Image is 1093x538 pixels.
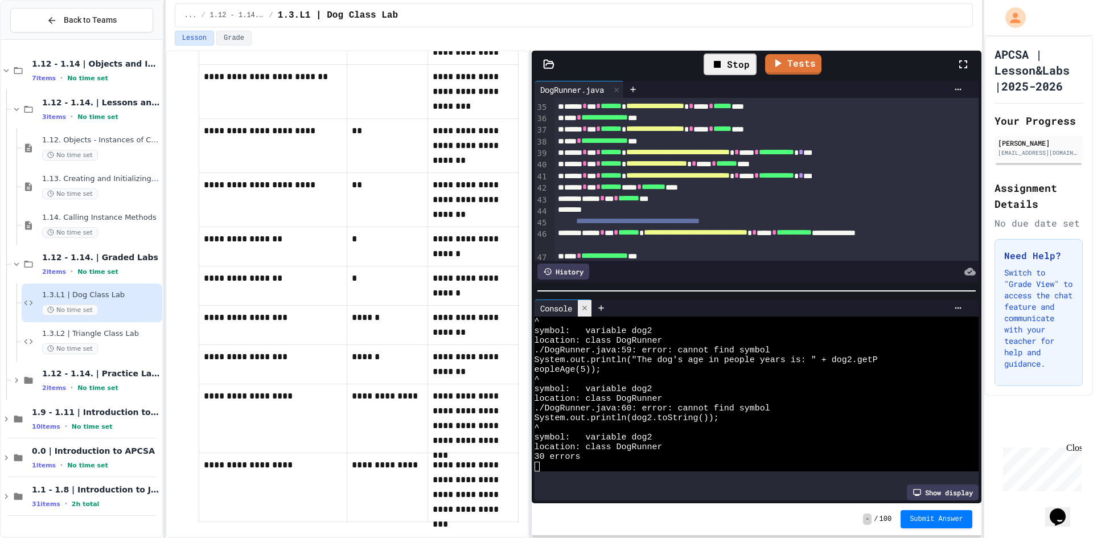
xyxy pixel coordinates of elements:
[32,500,60,508] span: 31 items
[42,150,98,161] span: No time set
[535,217,549,229] div: 45
[535,384,652,394] span: symbol: variable dog2
[535,365,601,375] span: eopleAge(5));
[535,355,878,365] span: System.out.println("The dog's age in people years is: " + dog2.getP
[32,59,160,69] span: 1.12 - 1.14 | Objects and Instances of Classes
[535,137,549,148] div: 38
[537,264,589,280] div: History
[995,46,1083,94] h1: APCSA | Lesson&Labs |2025-2026
[42,268,66,276] span: 2 items
[535,299,592,317] div: Console
[535,252,549,264] div: 47
[67,462,108,469] span: No time set
[535,336,663,346] span: location: class DogRunner
[42,113,66,121] span: 3 items
[535,206,549,217] div: 44
[269,11,273,20] span: /
[77,113,118,121] span: No time set
[32,484,160,495] span: 1.1 - 1.8 | Introduction to Java
[535,81,624,98] div: DogRunner.java
[72,500,100,508] span: 2h total
[71,112,73,121] span: •
[32,446,160,456] span: 0.0 | Introduction to APCSA
[65,499,67,508] span: •
[535,317,540,326] span: ^
[998,138,1079,148] div: [PERSON_NAME]
[535,346,770,355] span: ./DogRunner.java:59: error: cannot find symbol
[535,113,549,125] div: 36
[42,252,160,262] span: 1.12 - 1.14. | Graded Labs
[175,31,214,46] button: Lesson
[42,135,160,145] span: 1.12. Objects - Instances of Classes
[42,305,98,315] span: No time set
[993,5,1029,31] div: My Account
[704,54,757,75] div: Stop
[910,515,963,524] span: Submit Answer
[65,422,67,431] span: •
[535,442,663,452] span: location: class DogRunner
[32,423,60,430] span: 10 items
[535,195,549,206] div: 43
[201,11,205,20] span: /
[535,326,652,336] span: symbol: variable dog2
[42,174,160,184] span: 1.13. Creating and Initializing Objects: Constructors
[184,11,197,20] span: ...
[863,514,872,525] span: -
[216,31,252,46] button: Grade
[999,443,1082,491] iframe: chat widget
[535,102,549,113] div: 35
[32,407,160,417] span: 1.9 - 1.11 | Introduction to Methods
[535,404,770,413] span: ./DogRunner.java:60: error: cannot find symbol
[535,148,549,159] div: 39
[535,125,549,136] div: 37
[998,149,1079,157] div: [EMAIL_ADDRESS][DOMAIN_NAME]
[42,227,98,238] span: No time set
[42,188,98,199] span: No time set
[71,383,73,392] span: •
[42,384,66,392] span: 2 items
[210,11,265,20] span: 1.12 - 1.14. | Graded Labs
[535,394,663,404] span: location: class DogRunner
[77,384,118,392] span: No time set
[42,368,160,379] span: 1.12 - 1.14. | Practice Labs
[42,329,160,339] span: 1.3.L2 | Triangle Class Lab
[32,462,56,469] span: 1 items
[535,423,540,433] span: ^
[907,484,979,500] div: Show display
[71,267,73,276] span: •
[1004,267,1073,369] p: Switch to "Grade View" to access the chat feature and communicate with your teacher for help and ...
[67,75,108,82] span: No time set
[535,159,549,171] div: 40
[535,171,549,183] div: 41
[10,8,153,32] button: Back to Teams
[42,343,98,354] span: No time set
[535,413,719,423] span: System.out.println(dog2.toString());
[535,433,652,442] span: symbol: variable dog2
[1004,249,1073,262] h3: Need Help?
[278,9,398,22] span: 1.3.L1 | Dog Class Lab
[42,97,160,108] span: 1.12 - 1.14. | Lessons and Notes
[1045,492,1082,527] iframe: chat widget
[995,113,1083,129] h2: Your Progress
[995,216,1083,230] div: No due date set
[42,290,160,300] span: 1.3.L1 | Dog Class Lab
[42,213,160,223] span: 1.14. Calling Instance Methods
[535,375,540,384] span: ^
[32,75,56,82] span: 7 items
[72,423,113,430] span: No time set
[535,229,549,252] div: 46
[995,180,1083,212] h2: Assignment Details
[535,302,578,314] div: Console
[60,461,63,470] span: •
[535,452,581,462] span: 30 errors
[874,515,878,524] span: /
[880,515,892,524] span: 100
[77,268,118,276] span: No time set
[535,183,549,194] div: 42
[765,54,821,75] a: Tests
[5,5,79,72] div: Chat with us now!Close
[901,510,972,528] button: Submit Answer
[60,73,63,83] span: •
[64,14,117,26] span: Back to Teams
[535,84,610,96] div: DogRunner.java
